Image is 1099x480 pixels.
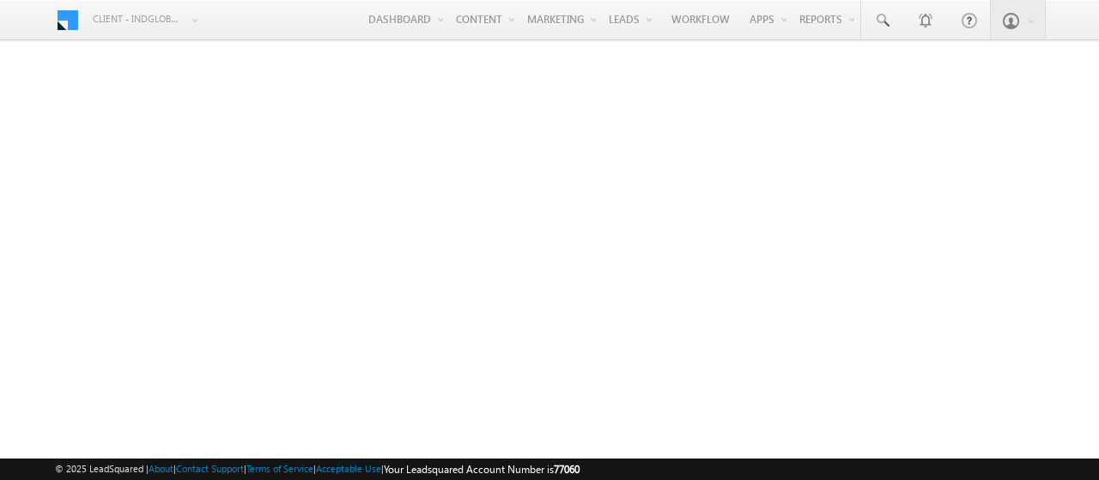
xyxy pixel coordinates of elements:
a: Contact Support [176,463,244,474]
a: Terms of Service [246,463,313,474]
span: 77060 [554,463,580,476]
span: Client - indglobal1 (77060) [93,10,183,27]
a: Acceptable Use [316,463,381,474]
a: About [149,463,173,474]
span: © 2025 LeadSquared | | | | | [55,461,580,477]
span: Your Leadsquared Account Number is [384,463,580,476]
